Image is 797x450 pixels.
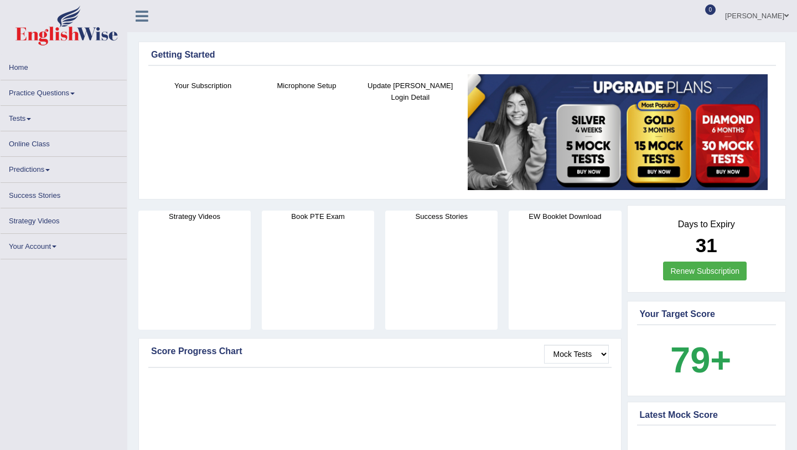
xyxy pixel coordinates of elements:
a: Your Account [1,234,127,255]
h4: Strategy Videos [138,211,251,222]
b: 79+ [670,340,731,380]
a: Tests [1,106,127,127]
a: Home [1,55,127,76]
span: 0 [705,4,716,15]
h4: Your Subscription [157,80,249,91]
a: Online Class [1,131,127,153]
h4: Book PTE Exam [262,211,374,222]
div: Your Target Score [640,308,774,321]
h4: Days to Expiry [640,219,774,229]
div: Getting Started [151,48,773,62]
img: small5.jpg [468,74,768,191]
a: Predictions [1,157,127,178]
h4: Microphone Setup [260,80,353,91]
a: Renew Subscription [663,262,747,280]
h4: Update [PERSON_NAME] Login Detail [364,80,457,103]
div: Latest Mock Score [640,408,774,422]
a: Success Stories [1,183,127,204]
h4: EW Booklet Download [509,211,621,222]
div: Score Progress Chart [151,345,609,358]
b: 31 [696,234,717,256]
a: Practice Questions [1,80,127,102]
a: Strategy Videos [1,208,127,230]
h4: Success Stories [385,211,498,222]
